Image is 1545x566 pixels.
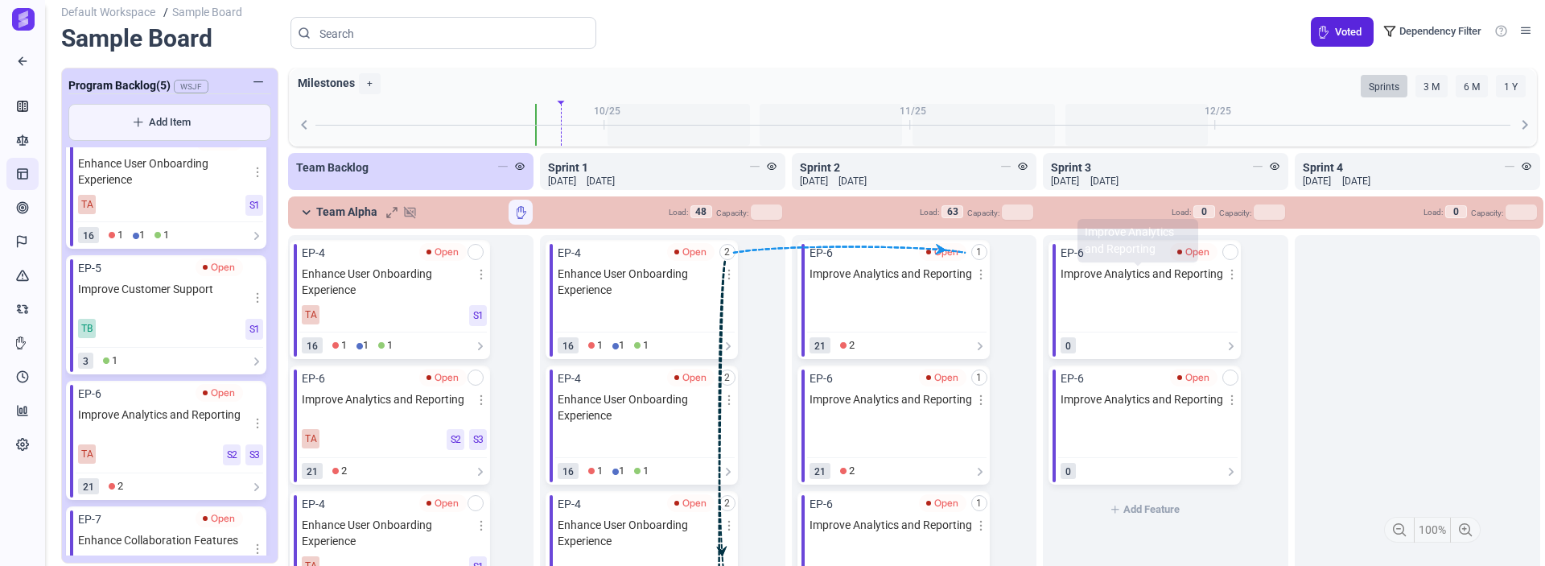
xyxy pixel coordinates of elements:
span: [DATE] [1051,174,1079,188]
a: Default Workspace [61,6,159,19]
div: Open [196,384,243,402]
span: Program Backlog [68,77,171,93]
span: Sprint 4 [1303,161,1343,174]
span: EP-6 [302,370,325,386]
span: Todo [840,463,855,479]
label: Capacity: [967,209,999,217]
span: Todo [332,463,347,479]
div: Open [675,370,707,385]
span: Sprint 3 [1051,161,1091,174]
div: S1 [245,319,263,340]
span: Enhance User Onboarding Experience [302,517,478,549]
input: Capacity: [1506,205,1537,220]
span: Improve Analytics and Reporting [1061,391,1229,422]
span: Child Story Points [78,227,99,243]
span: Child Story Points [302,337,323,353]
span: Improve Analytics and Reporting [78,407,254,437]
span: Enhance User Onboarding Experience [558,517,726,549]
span: Done [103,353,117,369]
button: 3 M [1415,75,1448,97]
div: Open [927,370,958,385]
span: Todo [109,227,123,243]
span: [DATE] [587,174,615,188]
span: Child Story Points [1061,463,1076,479]
div: Nov 2025 [760,104,1066,118]
div: Open [427,245,459,259]
span: Child Story Points [1061,337,1076,353]
span: Add Item [82,114,257,130]
span: Todo [109,478,123,494]
span: 100% [1414,518,1451,543]
span: EP-4 [302,245,325,261]
div: S1 [245,195,263,216]
span: Dependencies [724,496,730,512]
span: Improve Analytics and Reporting [810,391,978,422]
span: Child Story Points [302,463,323,479]
label: Load: [669,208,688,217]
input: Capacity: [1254,205,1285,220]
span: Enhance User Onboarding Experience [558,266,726,298]
div: TA [302,429,319,448]
span: EP-6 [1061,370,1084,386]
div: Open [927,496,958,510]
span: Child Story Points [810,463,830,479]
span: Todo [588,337,603,353]
span: [DATE] [1342,174,1370,188]
span: 0 [1445,205,1467,218]
div: Dec 2025 [1065,104,1371,118]
label: WSJF [180,81,202,92]
div: Oct 2025 [455,104,760,118]
span: (5) [156,79,171,92]
input: Capacity: [751,205,782,220]
div: Open [419,369,467,386]
div: Open [427,496,459,510]
div: S2 [447,429,464,450]
a: Dependency Filter [1375,15,1488,48]
span: EP-4 [302,496,325,512]
div: Open [1178,245,1209,259]
span: Child Story Points [78,353,93,369]
div: Chat Widget [1465,489,1545,566]
label: Capacity: [1471,209,1503,217]
div: S2 [223,444,241,465]
div: Open [196,258,243,276]
span: Done [634,463,649,479]
span: Sprint 1 [548,161,588,174]
label: Load: [920,208,939,217]
div: Open [675,496,707,510]
div: Open [419,494,467,512]
span: Done [154,227,169,243]
span: EP-6 [1061,245,1084,261]
label: Load: [1172,208,1191,217]
span: Child Story Points [558,337,579,353]
span: Todo [332,337,347,353]
div: Open [919,494,966,512]
span: Improve Analytics and Reporting [810,517,978,547]
div: Open [1170,369,1217,386]
div: Open [919,369,966,386]
label: + [359,73,381,94]
span: 0 [1193,205,1215,218]
button: Sprints [1361,75,1407,97]
div: Open [427,370,459,385]
div: 12/25 [1205,104,1231,118]
div: TA [78,195,96,214]
span: EP-6 [810,245,833,261]
span: Todo [840,337,855,353]
span: Dependencies [976,245,982,261]
div: S3 [469,429,487,450]
span: EP-6 [810,370,833,386]
div: Open [919,243,966,261]
label: Load: [1423,208,1443,217]
span: Done [634,337,649,353]
input: Search [319,24,584,43]
span: Dependencies [724,370,730,386]
div: Open [667,494,715,512]
div: Open [1178,370,1209,385]
span: In Progress [133,227,145,243]
span: Team Backlog [296,161,369,174]
div: 10/25 [594,104,620,118]
input: Capacity: [1002,205,1033,220]
span: Child Story Points [558,463,579,479]
div: Open [204,386,235,400]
